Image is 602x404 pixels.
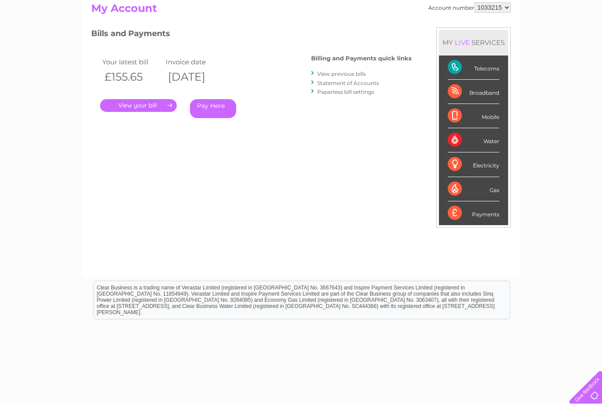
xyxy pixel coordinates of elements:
[525,37,538,44] a: Blog
[573,37,594,44] a: Log out
[164,68,227,86] th: [DATE]
[317,80,379,86] a: Statement of Accounts
[100,56,164,68] td: Your latest bill
[100,99,177,112] a: .
[448,177,499,201] div: Gas
[317,70,366,77] a: View previous bills
[164,56,227,68] td: Invoice date
[447,37,464,44] a: Water
[311,55,412,62] h4: Billing and Payments quick links
[190,99,236,118] a: Pay Here
[448,80,499,104] div: Broadband
[91,27,412,43] h3: Bills and Payments
[453,38,472,47] div: LIVE
[93,5,510,43] div: Clear Business is a trading name of Verastar Limited (registered in [GEOGRAPHIC_DATA] No. 3667643...
[543,37,565,44] a: Contact
[21,23,66,50] img: logo.png
[436,4,497,15] a: 0333 014 3131
[448,104,499,128] div: Mobile
[100,68,164,86] th: £155.65
[448,201,499,225] div: Payments
[317,89,374,95] a: Paperless bill settings
[448,128,499,152] div: Water
[494,37,520,44] a: Telecoms
[448,152,499,177] div: Electricity
[448,56,499,80] div: Telecoms
[469,37,488,44] a: Energy
[428,2,511,13] div: Account number
[91,2,511,19] h2: My Account
[439,30,508,55] div: MY SERVICES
